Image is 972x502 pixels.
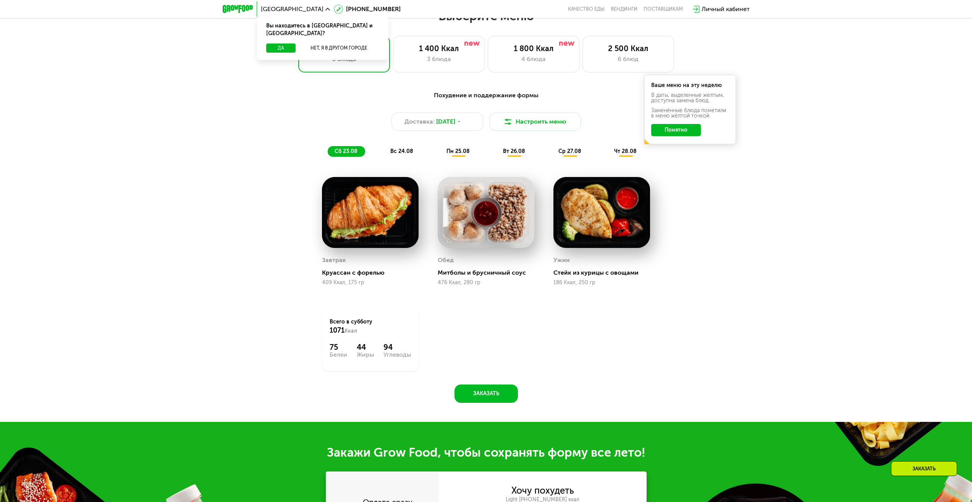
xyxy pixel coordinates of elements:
div: 409 Ккал, 175 гр [322,280,419,286]
div: 4 блюда [496,55,571,64]
div: Хочу похудеть [511,486,574,495]
span: пн 25.08 [446,148,470,154]
span: ср 27.08 [558,148,581,154]
div: В даты, выделенные желтым, доступна замена блюд. [651,93,729,103]
button: Да [266,43,296,53]
button: Понятно [651,124,701,136]
span: вс 24.08 [390,148,413,154]
div: Личный кабинет [702,5,750,14]
div: 186 Ккал, 250 гр [553,280,650,286]
button: Настроить меню [489,113,581,131]
span: вт 26.08 [503,148,525,154]
div: Круассан с форелью [322,269,425,277]
span: 1071 [330,326,344,335]
a: [PHONE_NUMBER] [334,5,401,14]
button: Заказать [454,385,518,403]
div: Вы находитесь в [GEOGRAPHIC_DATA] и [GEOGRAPHIC_DATA]? [257,16,388,43]
div: 6 блюд [590,55,666,64]
div: Всего в субботу [330,318,411,335]
div: Стейк из курицы с овощами [553,269,656,277]
div: 94 [383,343,411,352]
div: 2 500 Ккал [590,44,666,53]
div: Жиры [357,352,374,358]
div: 1 800 Ккал [496,44,571,53]
div: Митболы и брусничный соус [438,269,540,277]
div: 3 блюда [401,55,477,64]
span: Ккал [344,328,357,334]
div: 1 400 Ккал [401,44,477,53]
div: 75 [330,343,347,352]
div: 476 Ккал, 280 гр [438,280,534,286]
div: Похудение и поддержание формы [260,91,712,100]
span: [DATE] [436,117,455,126]
button: Нет, я в другом городе [299,43,379,53]
div: 44 [357,343,374,352]
div: Заменённые блюда пометили в меню жёлтой точкой. [651,108,729,119]
a: Качество еды [568,6,605,12]
a: Вендинги [611,6,637,12]
div: Ужин [553,254,570,266]
span: [GEOGRAPHIC_DATA] [261,6,323,12]
div: поставщикам [644,6,683,12]
span: Доставка: [404,117,435,126]
div: Белки [330,352,347,358]
span: чт 28.08 [614,148,637,154]
div: Обед [438,254,454,266]
div: Углеводы [383,352,411,358]
div: Ваше меню на эту неделю [651,83,729,88]
span: сб 23.08 [335,148,357,154]
div: Заказать [891,461,957,476]
div: Завтрак [322,254,346,266]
